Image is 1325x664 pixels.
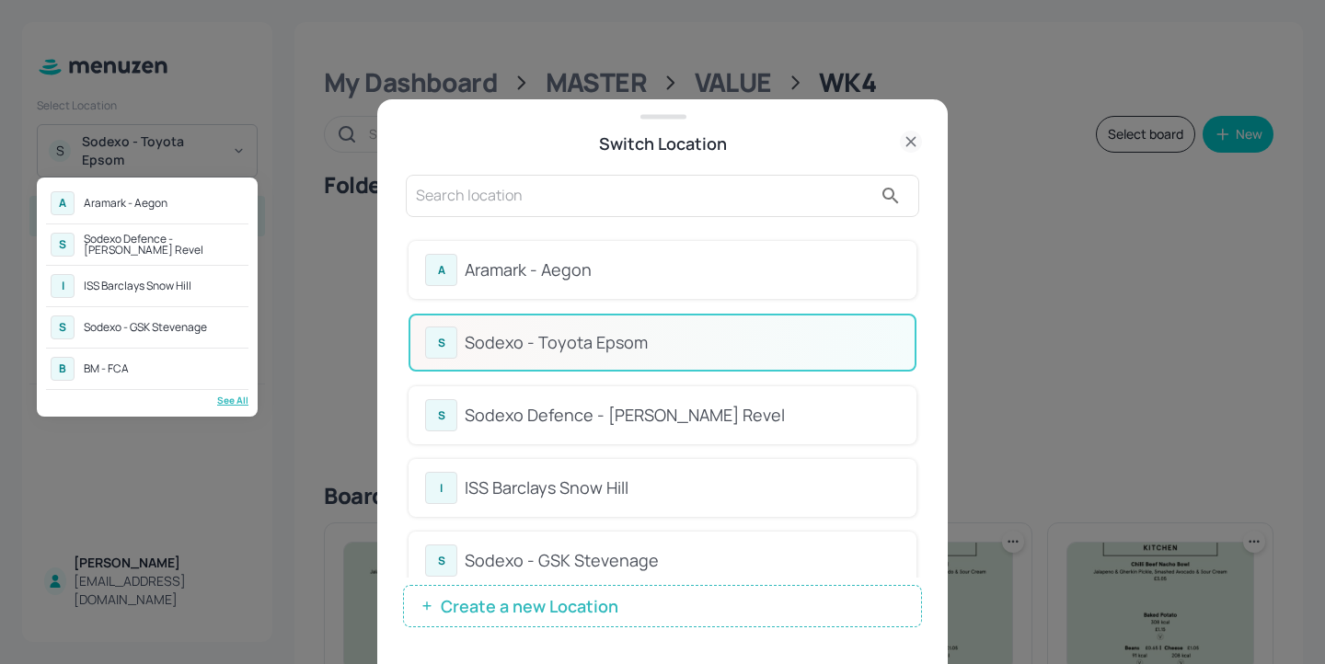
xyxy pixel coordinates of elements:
[51,357,75,381] div: B
[51,274,75,298] div: I
[84,198,167,209] div: Aramark - Aegon
[51,315,75,339] div: S
[51,233,75,257] div: S
[46,394,248,407] div: See All
[51,191,75,215] div: A
[84,322,207,333] div: Sodexo - GSK Stevenage
[84,363,129,374] div: BM - FCA
[84,234,244,256] div: Sodexo Defence - [PERSON_NAME] Revel
[84,280,191,292] div: ISS Barclays Snow Hill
